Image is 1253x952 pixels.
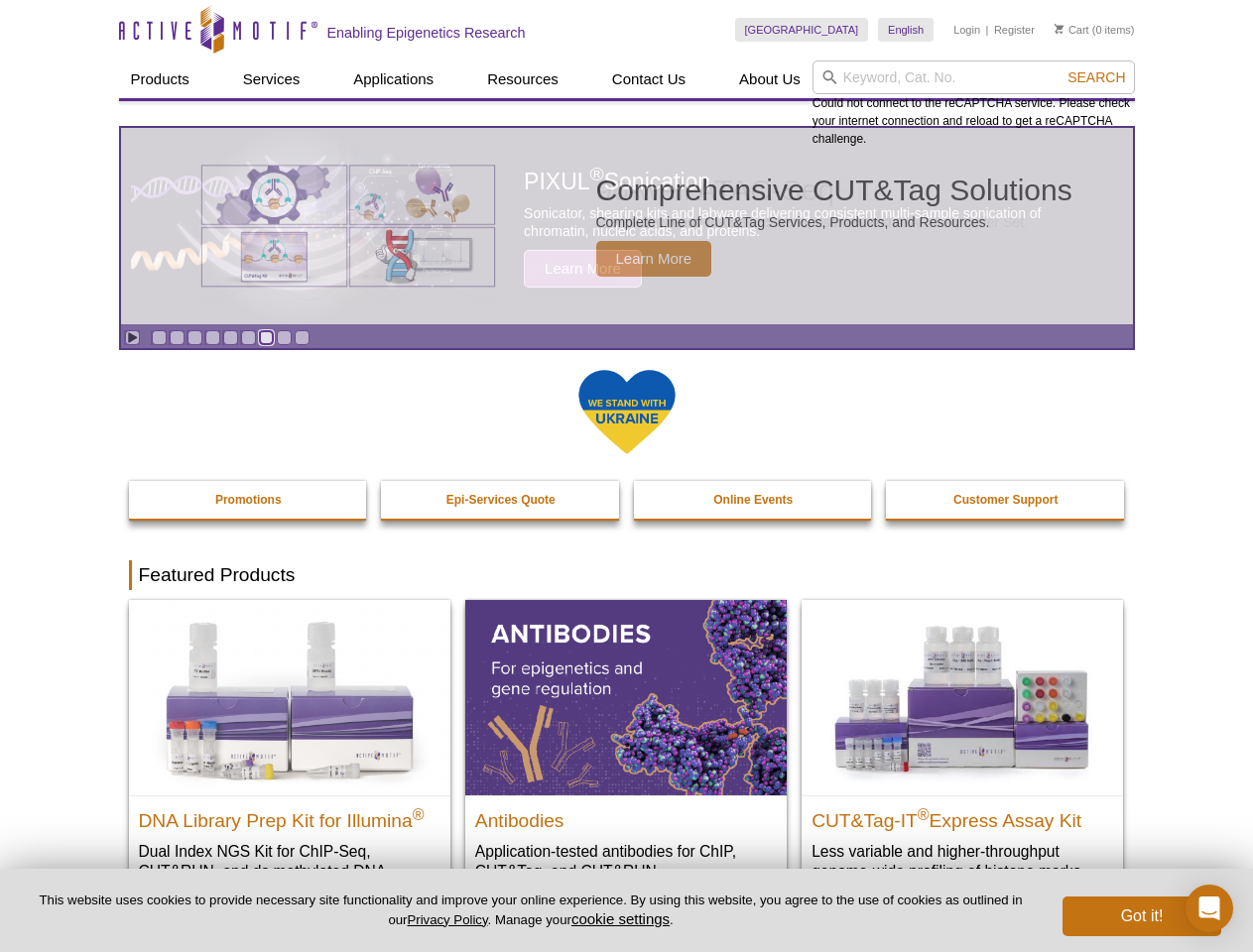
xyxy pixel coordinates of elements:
a: Go to slide 8 [277,330,292,345]
a: About Us [727,60,813,98]
a: Privacy Policy [407,912,487,927]
p: This website uses cookies to provide necessary site functionality and improve your online experie... [32,892,1030,929]
a: Go to slide 7 [259,330,274,345]
h2: Enabling Epigenetics Research [327,24,526,42]
h2: Featured Products [129,560,1125,590]
strong: Epi-Services Quote [446,493,556,507]
a: Login [953,23,980,37]
a: Products [119,60,201,98]
a: Online Events [634,481,874,519]
h2: CUT&Tag-IT Express Assay Kit [812,801,1113,831]
img: We Stand With Ukraine [577,368,677,456]
a: Go to slide 6 [241,330,256,345]
a: Go to slide 1 [152,330,167,345]
li: (0 items) [1055,18,1135,42]
a: Customer Support [886,481,1126,519]
a: Contact Us [600,60,697,98]
article: Comprehensive CUT&Tag Solutions [121,128,1133,324]
a: Epi-Services Quote [381,481,621,519]
a: Promotions [129,481,369,519]
span: Search [1067,69,1125,85]
button: Search [1062,68,1131,86]
a: Applications [341,60,445,98]
div: Open Intercom Messenger [1186,885,1233,932]
a: Resources [475,60,570,98]
p: Complete Line of CUT&Tag Services, Products, and Resources. [596,213,1072,231]
a: Various genetic charts and diagrams. Comprehensive CUT&Tag Solutions Complete Line of CUT&Tag Ser... [121,128,1133,324]
button: Got it! [1063,896,1221,936]
a: DNA Library Prep Kit for Illumina DNA Library Prep Kit for Illumina® Dual Index NGS Kit for ChIP-... [129,600,450,920]
strong: Customer Support [953,493,1058,507]
img: DNA Library Prep Kit for Illumina [129,600,450,794]
h2: DNA Library Prep Kit for Illumina [139,801,440,831]
a: Go to slide 5 [223,330,238,345]
a: Go to slide 3 [188,330,202,345]
p: Less variable and higher-throughput genome-wide profiling of histone marks​. [812,841,1113,882]
img: CUT&Tag-IT® Express Assay Kit [802,600,1123,794]
h2: Antibodies [475,801,777,831]
a: CUT&Tag-IT® Express Assay Kit CUT&Tag-IT®Express Assay Kit Less variable and higher-throughput ge... [802,600,1123,900]
strong: Promotions [215,493,282,507]
p: Application-tested antibodies for ChIP, CUT&Tag, and CUT&RUN. [475,841,777,882]
input: Keyword, Cat. No. [813,60,1135,94]
strong: Online Events [713,493,793,507]
sup: ® [918,805,930,822]
a: Toggle autoplay [125,330,140,345]
img: All Antibodies [465,600,787,794]
sup: ® [413,805,425,822]
a: Go to slide 2 [170,330,185,345]
img: Your Cart [1055,24,1064,34]
a: English [878,18,934,42]
a: Register [994,23,1035,37]
li: | [986,18,989,42]
h2: Comprehensive CUT&Tag Solutions [596,176,1072,205]
button: cookie settings [571,910,670,927]
span: Learn More [596,241,712,277]
a: Go to slide 9 [295,330,310,345]
p: Dual Index NGS Kit for ChIP-Seq, CUT&RUN, and ds methylated DNA assays. [139,841,440,901]
img: Various genetic charts and diagrams. [199,164,497,289]
a: [GEOGRAPHIC_DATA] [735,18,869,42]
a: Cart [1055,23,1089,37]
a: Services [231,60,313,98]
div: Could not connect to the reCAPTCHA service. Please check your internet connection and reload to g... [813,60,1135,148]
a: All Antibodies Antibodies Application-tested antibodies for ChIP, CUT&Tag, and CUT&RUN. [465,600,787,900]
a: Go to slide 4 [205,330,220,345]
